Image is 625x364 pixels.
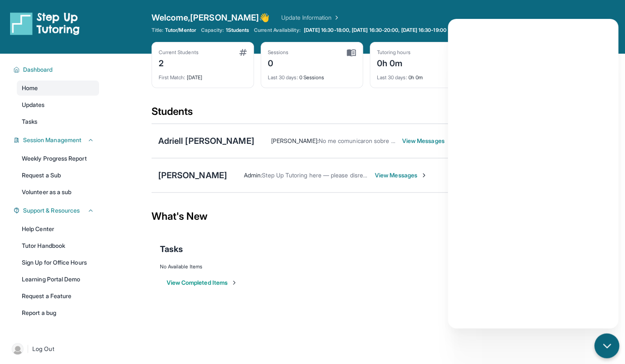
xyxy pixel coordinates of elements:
div: 0 [268,56,289,69]
span: First Match : [159,74,186,81]
button: chat-button [594,333,619,358]
div: 2 [159,56,199,69]
span: | [27,344,29,354]
span: View Messages [402,137,455,145]
button: Support & Resources [20,206,94,215]
div: Students [152,105,581,123]
img: card [347,49,356,57]
span: No me comunicaron sobre eso, pero muchas gracias por avisarme! [319,137,496,144]
a: Help Center [17,221,99,237]
span: Admin : [244,172,262,179]
a: Tasks [17,114,99,129]
div: [DATE] [159,69,247,81]
a: Updates [17,97,99,112]
button: Dashboard [20,65,94,74]
a: Tutor Handbook [17,238,99,253]
div: 0 Sessions [268,69,356,81]
iframe: Chatbot [448,19,618,328]
img: logo [10,12,80,35]
a: Request a Feature [17,289,99,304]
img: user-img [12,343,24,355]
span: View Messages [375,171,427,179]
span: 1 Students [225,27,249,34]
img: Chevron-Right [421,172,427,179]
span: Current Availability: [254,27,300,34]
button: Session Management [20,136,94,144]
a: Home [17,81,99,96]
a: Update Information [281,13,340,22]
a: [DATE] 16:30-18:00, [DATE] 16:30-20:00, [DATE] 16:30-19:00 [302,27,448,34]
a: Report a bug [17,305,99,320]
span: Updates [22,101,45,109]
span: Tasks [160,243,183,255]
div: 0h 0m [377,56,411,69]
a: Weekly Progress Report [17,151,99,166]
div: Sessions [268,49,289,56]
span: Support & Resources [23,206,80,215]
img: card [239,49,247,56]
span: Last 30 days : [268,74,298,81]
img: Chevron Right [332,13,340,22]
div: [PERSON_NAME] [158,169,227,181]
span: [PERSON_NAME] : [271,137,319,144]
span: Tutor/Mentor [165,27,196,34]
span: Log Out [32,345,54,353]
span: Session Management [23,136,81,144]
a: Volunteer as a sub [17,185,99,200]
span: Title: [152,27,163,34]
button: View Completed Items [167,278,238,287]
div: Current Students [159,49,199,56]
div: Adriell [PERSON_NAME] [158,135,254,147]
span: [DATE] 16:30-18:00, [DATE] 16:30-20:00, [DATE] 16:30-19:00 [304,27,447,34]
div: Tutoring hours [377,49,411,56]
a: Request a Sub [17,168,99,183]
div: No Available Items [160,263,573,270]
span: Dashboard [23,65,53,74]
a: Sign Up for Office Hours [17,255,99,270]
div: What's New [152,198,581,235]
span: Home [22,84,38,92]
span: Last 30 days : [377,74,407,81]
span: Capacity: [201,27,224,34]
span: Welcome, [PERSON_NAME] 👋 [152,12,270,23]
a: Learning Portal Demo [17,272,99,287]
div: 0h 0m [377,69,465,81]
a: |Log Out [8,340,99,358]
span: Tasks [22,117,37,126]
